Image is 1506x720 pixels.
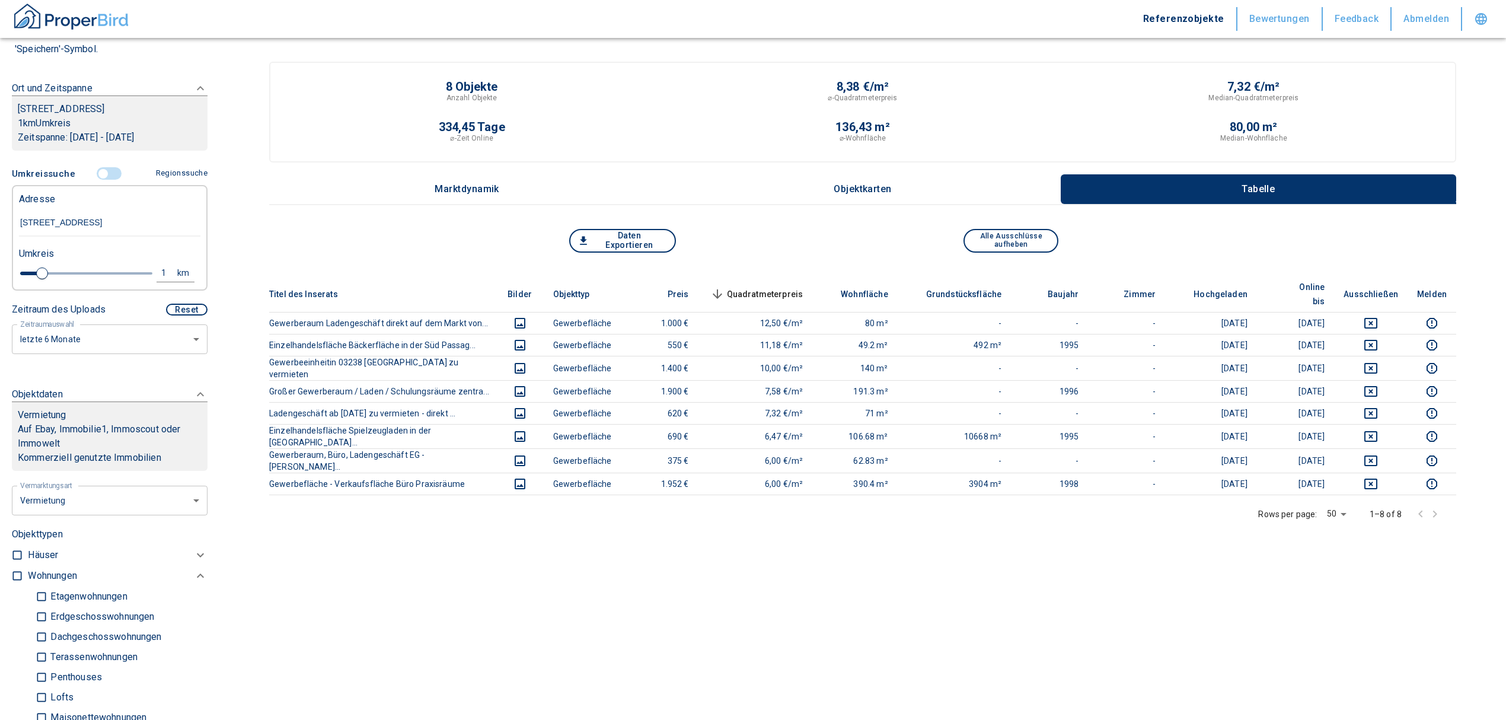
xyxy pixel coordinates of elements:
button: Umkreissuche [12,163,80,185]
button: deselect this listing [1344,316,1398,330]
button: images [506,361,534,375]
button: report this listing [1417,477,1447,491]
td: - [1011,402,1088,424]
p: Auf Ebay, Immobilie1, Immoscout oder Immowelt [18,422,202,451]
td: - [1011,356,1088,380]
button: images [506,316,534,330]
div: ObjektdatenVermietungAuf Ebay, Immobilie1, Immoscout oder ImmoweltKommerziell genutzte Immobilien [12,375,208,483]
span: Baujahr [1029,287,1079,301]
p: Rows per page: [1258,508,1317,520]
div: 1 [159,266,181,281]
td: Gewerbefläche [544,334,621,356]
td: - [1088,448,1165,473]
button: Daten Exportieren [569,229,676,253]
div: 50 [1322,505,1351,523]
td: 140 m² [812,356,898,380]
button: deselect this listing [1344,454,1398,468]
td: [DATE] [1165,473,1257,495]
p: Anzahl Objekte [446,93,497,103]
p: Median-Wohnfläche [1220,133,1287,144]
p: Häuser [28,548,58,562]
th: Gewerbeeinheitin 03238 [GEOGRAPHIC_DATA] zu vermieten [269,356,496,380]
td: [DATE] [1257,473,1334,495]
button: images [506,454,534,468]
p: Erdgeschosswohnungen [47,612,154,622]
button: report this listing [1417,454,1447,468]
td: 7,58 €/m² [698,380,813,402]
p: Objektkarten [833,184,892,195]
th: Großer Gewerberaum / Laden / Schulungsräume zentra... [269,380,496,402]
p: 8 Objekte [446,81,498,93]
td: [DATE] [1257,334,1334,356]
p: ⌀-Wohnfläche [840,133,886,144]
td: 6,00 €/m² [698,473,813,495]
button: report this listing [1417,316,1447,330]
p: 80,00 m² [1230,121,1278,133]
td: 1995 [1011,424,1088,448]
button: images [506,429,534,444]
p: Objektdaten [12,387,63,402]
td: 12,50 €/m² [698,312,813,334]
button: Regionssuche [151,163,208,184]
p: Ort und Zeitspanne [12,81,92,95]
td: 6,47 €/m² [698,424,813,448]
p: ⌀-Quadratmeterpreis [828,93,897,103]
p: 7,32 €/m² [1227,81,1280,93]
img: ProperBird Logo and Home Button [12,2,130,31]
td: [DATE] [1257,424,1334,448]
p: Marktdynamik [435,184,499,195]
td: [DATE] [1165,448,1257,473]
td: 3904 m² [898,473,1012,495]
td: [DATE] [1165,356,1257,380]
p: 1–8 of 8 [1370,508,1402,520]
td: 1995 [1011,334,1088,356]
td: [DATE] [1165,380,1257,402]
th: Titel des Inserats [269,276,496,313]
th: Einzelhandelsfläche Spielzeugladen in der [GEOGRAPHIC_DATA]... [269,424,496,448]
td: - [1088,312,1165,334]
p: Terassenwohnungen [47,652,138,662]
button: images [506,384,534,399]
div: wrapped label tabs example [269,174,1456,204]
th: Gewerberaum, Büro, Ladengeschäft EG - [PERSON_NAME]... [269,448,496,473]
p: Adresse [19,192,55,206]
td: - [1088,402,1165,424]
td: [DATE] [1257,448,1334,473]
td: [DATE] [1165,402,1257,424]
p: Penthouses [47,673,102,682]
button: deselect this listing [1344,477,1398,491]
span: Wohnfläche [822,287,888,301]
p: 334,45 Tage [439,121,505,133]
th: Ausschließen [1334,276,1408,313]
p: Wohnungen [28,569,76,583]
td: 106.68 m² [812,424,898,448]
td: - [898,448,1012,473]
button: deselect this listing [1344,406,1398,420]
td: - [1088,356,1165,380]
p: Median-Quadratmeterpreis [1208,93,1298,103]
td: - [1088,473,1165,495]
td: Gewerbefläche [544,380,621,402]
p: Vermietung [18,408,66,422]
button: report this listing [1417,361,1447,375]
button: 1km [157,265,194,282]
td: 1.000 € [621,312,698,334]
button: report this listing [1417,384,1447,399]
p: Zeitspanne: [DATE] - [DATE] [18,130,202,145]
td: [DATE] [1165,334,1257,356]
td: 1.400 € [621,356,698,380]
span: Hochgeladen [1175,287,1247,301]
td: - [1088,424,1165,448]
span: Zimmer [1105,287,1156,301]
td: 49.2 m² [812,334,898,356]
p: ⌀-Zeit Online [450,133,493,144]
p: [STREET_ADDRESS] [18,102,202,116]
button: Bewertungen [1237,7,1323,31]
button: report this listing [1417,406,1447,420]
p: Objekttypen [12,527,208,541]
td: 11,18 €/m² [698,334,813,356]
td: 7,32 €/m² [698,402,813,424]
td: Gewerbefläche [544,356,621,380]
p: Umkreis [19,247,54,261]
th: Gewerbefläche - Verkaufsfläche Büro Praxisräume [269,473,496,495]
